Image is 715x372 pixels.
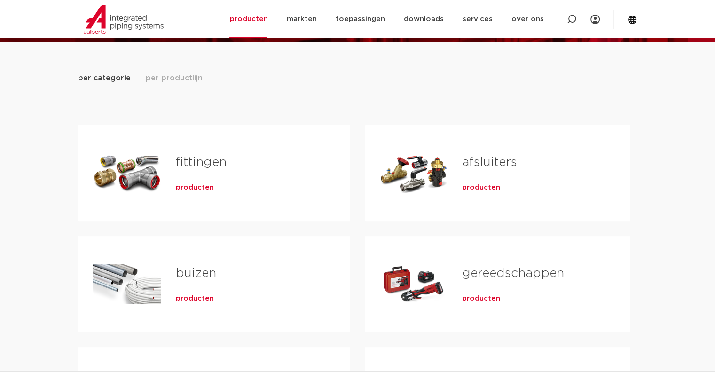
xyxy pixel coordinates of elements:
[146,72,203,84] span: per productlijn
[462,156,517,168] a: afsluiters
[176,267,216,279] a: buizen
[176,156,227,168] a: fittingen
[176,294,214,303] a: producten
[176,183,214,192] a: producten
[462,294,500,303] a: producten
[462,183,500,192] a: producten
[462,267,564,279] a: gereedschappen
[78,72,131,84] span: per categorie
